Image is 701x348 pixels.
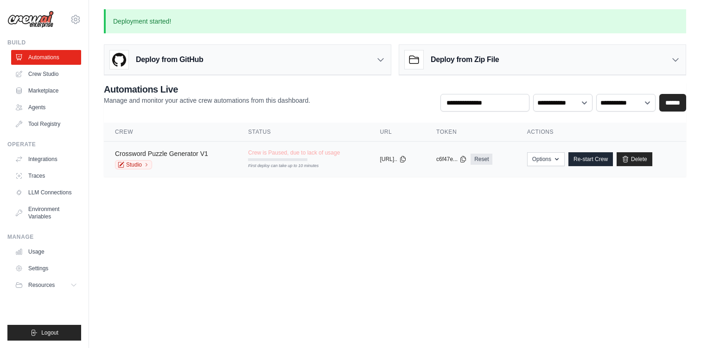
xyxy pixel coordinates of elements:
[11,168,81,183] a: Traces
[237,123,369,142] th: Status
[11,83,81,98] a: Marketplace
[11,244,81,259] a: Usage
[436,155,467,163] button: c6f47e...
[41,329,58,336] span: Logout
[516,123,686,142] th: Actions
[568,152,613,166] a: Re-start Crew
[248,149,340,156] span: Crew is Paused, due to lack of usage
[11,117,81,131] a: Tool Registry
[11,50,81,65] a: Automations
[7,39,81,46] div: Build
[7,11,54,28] img: Logo
[104,9,686,33] p: Deployment started!
[115,160,152,169] a: Studio
[7,325,81,341] button: Logout
[11,67,81,81] a: Crew Studio
[369,123,425,142] th: URL
[115,150,208,157] a: Crossword Puzzle Generator V1
[28,281,55,289] span: Resources
[11,152,81,167] a: Integrations
[471,154,492,165] a: Reset
[11,100,81,115] a: Agents
[104,96,310,105] p: Manage and monitor your active crew automations from this dashboard.
[7,141,81,148] div: Operate
[136,54,203,65] h3: Deploy from GitHub
[104,83,310,96] h2: Automations Live
[11,278,81,292] button: Resources
[425,123,516,142] th: Token
[11,202,81,224] a: Environment Variables
[110,50,128,69] img: GitHub Logo
[248,163,307,169] div: First deploy can take up to 10 minutes
[11,185,81,200] a: LLM Connections
[104,123,237,142] th: Crew
[527,152,565,166] button: Options
[7,233,81,241] div: Manage
[617,152,652,166] a: Delete
[11,261,81,276] a: Settings
[431,54,499,65] h3: Deploy from Zip File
